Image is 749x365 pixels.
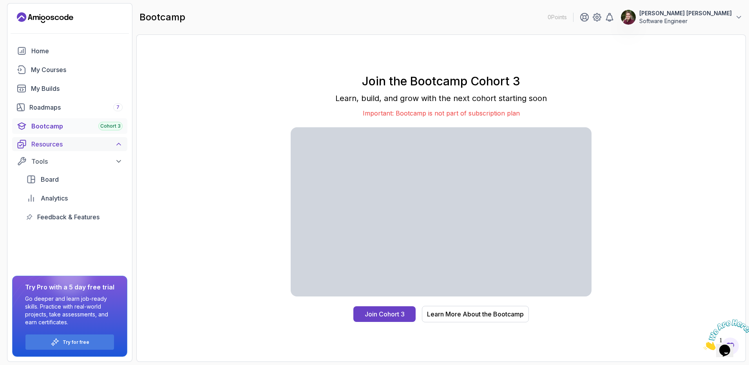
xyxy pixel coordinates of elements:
[12,81,127,96] a: builds
[116,104,119,110] span: 7
[427,309,524,319] div: Learn More About the Bootcamp
[25,334,114,350] button: Try for free
[22,172,127,187] a: board
[63,339,89,345] a: Try for free
[353,306,416,322] button: Join Cohort 3
[22,209,127,225] a: feedback
[31,157,123,166] div: Tools
[25,295,114,326] p: Go deeper and learn job-ready skills. Practice with real-world projects, take assessments, and ea...
[17,11,73,24] a: Landing page
[31,46,123,56] div: Home
[12,99,127,115] a: roadmaps
[29,103,123,112] div: Roadmaps
[639,17,732,25] p: Software Engineer
[700,316,749,353] iframe: chat widget
[22,190,127,206] a: analytics
[621,10,636,25] img: user profile image
[621,9,743,25] button: user profile image[PERSON_NAME] [PERSON_NAME]Software Engineer
[12,137,127,151] button: Resources
[12,43,127,59] a: home
[3,3,6,10] span: 1
[31,121,123,131] div: Bootcamp
[291,93,592,104] p: Learn, build, and grow with the next cohort starting soon
[41,193,68,203] span: Analytics
[31,84,123,93] div: My Builds
[365,309,405,319] div: Join Cohort 3
[12,154,127,168] button: Tools
[37,212,100,222] span: Feedback & Features
[12,62,127,78] a: courses
[3,3,52,34] img: Chat attention grabber
[12,118,127,134] a: bootcamp
[422,306,529,322] button: Learn More About the Bootcamp
[41,175,59,184] span: Board
[639,9,732,17] p: [PERSON_NAME] [PERSON_NAME]
[139,11,185,23] h2: bootcamp
[291,108,592,118] p: Important: Bootcamp is not part of subscription plan
[31,65,123,74] div: My Courses
[31,139,123,149] div: Resources
[548,13,567,21] p: 0 Points
[100,123,121,129] span: Cohort 3
[291,74,592,88] h1: Join the Bootcamp Cohort 3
